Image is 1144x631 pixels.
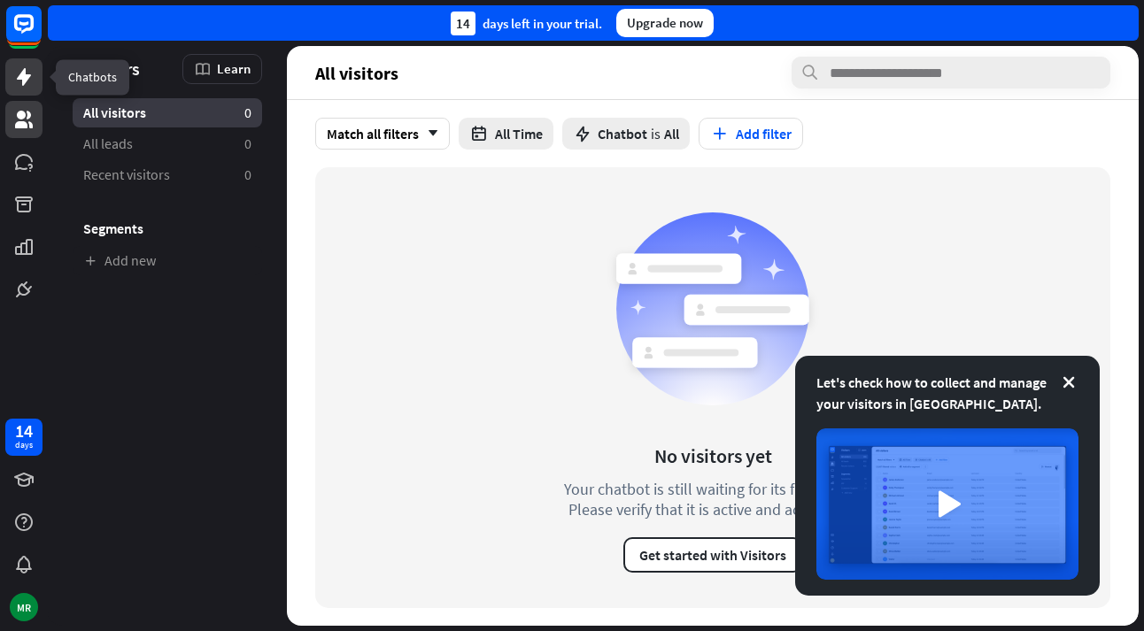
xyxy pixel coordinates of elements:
div: days left in your trial. [451,12,602,35]
div: 14 [15,423,33,439]
a: All leads 0 [73,129,262,158]
div: Your chatbot is still waiting for its first visitor. Please verify that it is active and accessible. [531,479,894,519]
h3: Segments [73,219,262,237]
div: No visitors yet [654,443,772,468]
a: 14 days [5,419,43,456]
button: All Time [459,118,553,150]
div: MR [10,593,38,621]
span: Visitors [83,58,140,79]
button: Get started with Visitors [623,537,802,573]
span: All visitors [83,104,146,122]
span: All leads [83,135,133,153]
div: Let's check how to collect and manage your visitors in [GEOGRAPHIC_DATA]. [816,372,1078,414]
button: Add filter [699,118,803,150]
a: Recent visitors 0 [73,160,262,189]
i: arrow_down [419,128,438,139]
a: Add new [73,246,262,275]
span: All [664,125,679,142]
span: All visitors [315,63,398,83]
div: Match all filters [315,118,450,150]
span: is [651,125,661,142]
img: image [816,428,1078,580]
span: Recent visitors [83,165,170,184]
div: 14 [451,12,475,35]
div: days [15,439,33,451]
aside: 0 [244,135,251,153]
span: Chatbot [598,125,647,142]
aside: 0 [244,165,251,184]
button: Open LiveChat chat widget [14,7,67,60]
div: Upgrade now [616,9,714,37]
aside: 0 [244,104,251,122]
span: Learn [217,60,251,77]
